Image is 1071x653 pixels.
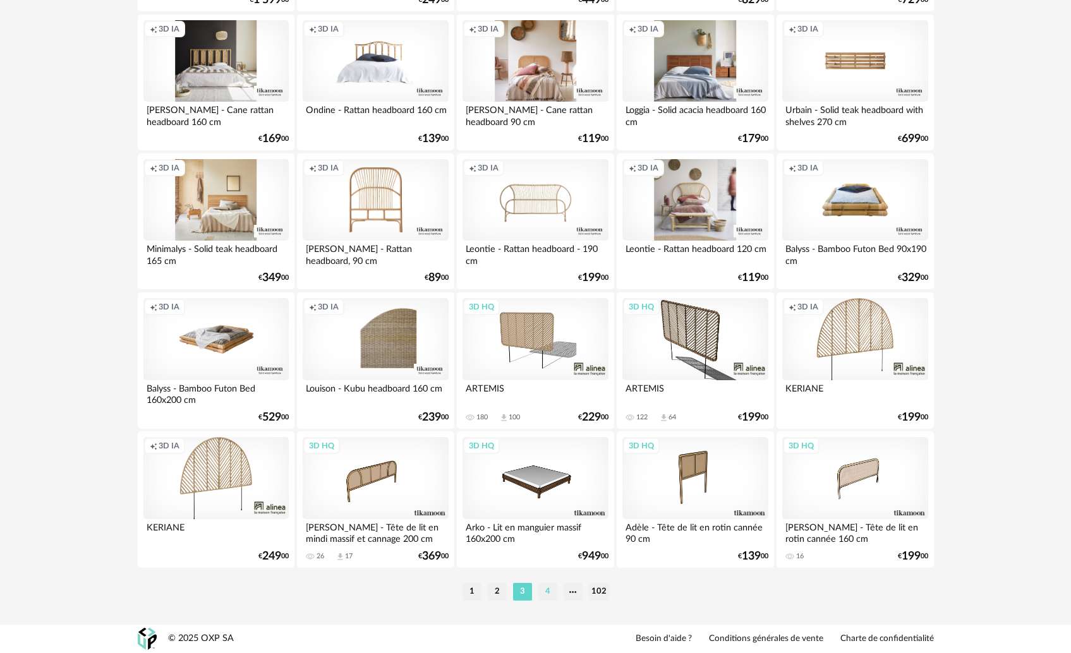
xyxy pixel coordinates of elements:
[297,15,454,151] a: Creation icon 3D IA Ondine - Rattan headboard 160 cm €13900
[457,15,614,151] a: Creation icon 3D IA [PERSON_NAME] - Cane rattan headboard 90 cm €11900
[159,24,179,34] span: 3D IA
[636,633,692,645] a: Besoin d'aide ?
[622,102,768,127] div: Loggia - Solid acacia headboard 160 cm
[309,163,317,173] span: Creation icon
[742,135,761,143] span: 179
[777,153,933,290] a: Creation icon 3D IA Balyss - Bamboo Futon Bed 90x190 cm €32900
[318,24,339,34] span: 3D IA
[303,438,340,454] div: 3D HQ
[143,102,289,127] div: [PERSON_NAME] - Cane rattan headboard 160 cm
[782,380,928,405] div: KERIANE
[318,302,339,312] span: 3D IA
[262,135,281,143] span: 169
[789,163,796,173] span: Creation icon
[513,583,532,601] li: 3
[617,153,773,290] a: Creation icon 3D IA Leontie - Rattan headboard 120 cm €11900
[418,135,449,143] div: € 00
[783,438,820,454] div: 3D HQ
[582,413,601,422] span: 229
[143,241,289,266] div: Minimalys - Solid teak headboard 165 cm
[488,583,507,601] li: 2
[777,431,933,568] a: 3D HQ [PERSON_NAME] - Tête de lit en rotin cannée 160 cm 16 €19900
[617,292,773,429] a: 3D HQ ARTEMIS 122 Download icon 64 €19900
[622,519,768,544] div: Adèle - Tête de lit en rotin cannée 90 cm
[782,102,928,127] div: Urbain - Solid teak headboard with shelves 270 cm
[318,163,339,173] span: 3D IA
[789,24,796,34] span: Creation icon
[463,438,500,454] div: 3D HQ
[469,24,476,34] span: Creation icon
[309,302,317,312] span: Creation icon
[499,413,509,422] span: Download icon
[902,135,921,143] span: 699
[578,135,608,143] div: € 00
[898,552,928,561] div: € 00
[422,552,441,561] span: 369
[138,431,294,568] a: Creation icon 3D IA KERIANE €24900
[297,153,454,290] a: Creation icon 3D IA [PERSON_NAME] - Rattan headboard, 90 cm €8900
[509,413,520,422] div: 100
[578,413,608,422] div: € 00
[622,380,768,405] div: ARTEMIS
[138,15,294,151] a: Creation icon 3D IA [PERSON_NAME] - Cane rattan headboard 160 cm €16900
[578,552,608,561] div: € 00
[428,273,441,282] span: 89
[738,273,768,282] div: € 00
[258,413,289,422] div: € 00
[303,241,448,266] div: [PERSON_NAME] - Rattan headboard, 90 cm
[463,102,608,127] div: [PERSON_NAME] - Cane rattan headboard 90 cm
[623,438,660,454] div: 3D HQ
[789,302,796,312] span: Creation icon
[418,413,449,422] div: € 00
[303,380,448,405] div: Louison - Kubu headboard 160 cm
[782,241,928,266] div: Balyss - Bamboo Futon Bed 90x190 cm
[168,633,234,645] div: © 2025 OXP SA
[538,583,557,601] li: 4
[303,102,448,127] div: Ondine - Rattan headboard 160 cm
[902,273,921,282] span: 329
[258,273,289,282] div: € 00
[303,519,448,544] div: [PERSON_NAME] - Tête de lit en mindi massif et cannage 200 cm
[582,552,601,561] span: 949
[150,302,157,312] span: Creation icon
[738,135,768,143] div: € 00
[159,441,179,451] span: 3D IA
[629,24,636,34] span: Creation icon
[898,135,928,143] div: € 00
[622,241,768,266] div: Leontie - Rattan headboard 120 cm
[797,302,818,312] span: 3D IA
[617,431,773,568] a: 3D HQ Adèle - Tête de lit en rotin cannée 90 cm €13900
[143,380,289,405] div: Balyss - Bamboo Futon Bed 160x200 cm
[297,292,454,429] a: Creation icon 3D IA Louison - Kubu headboard 160 cm €23900
[623,299,660,315] div: 3D HQ
[258,135,289,143] div: € 00
[463,299,500,315] div: 3D HQ
[143,519,289,544] div: KERIANE
[150,24,157,34] span: Creation icon
[345,552,353,561] div: 17
[840,633,934,645] a: Charte de confidentialité
[582,273,601,282] span: 199
[262,552,281,561] span: 249
[902,413,921,422] span: 199
[742,413,761,422] span: 199
[159,163,179,173] span: 3D IA
[463,241,608,266] div: Leontie - Rattan headboard - 190 cm
[738,552,768,561] div: € 00
[709,633,823,645] a: Conditions générales de vente
[418,552,449,561] div: € 00
[742,273,761,282] span: 119
[582,135,601,143] span: 119
[457,153,614,290] a: Creation icon 3D IA Leontie - Rattan headboard - 190 cm €19900
[797,24,818,34] span: 3D IA
[258,552,289,561] div: € 00
[469,163,476,173] span: Creation icon
[425,273,449,282] div: € 00
[797,163,818,173] span: 3D IA
[478,163,499,173] span: 3D IA
[777,15,933,151] a: Creation icon 3D IA Urbain - Solid teak headboard with shelves 270 cm €69900
[422,413,441,422] span: 239
[777,292,933,429] a: Creation icon 3D IA KERIANE €19900
[336,552,345,561] span: Download icon
[317,552,324,561] div: 26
